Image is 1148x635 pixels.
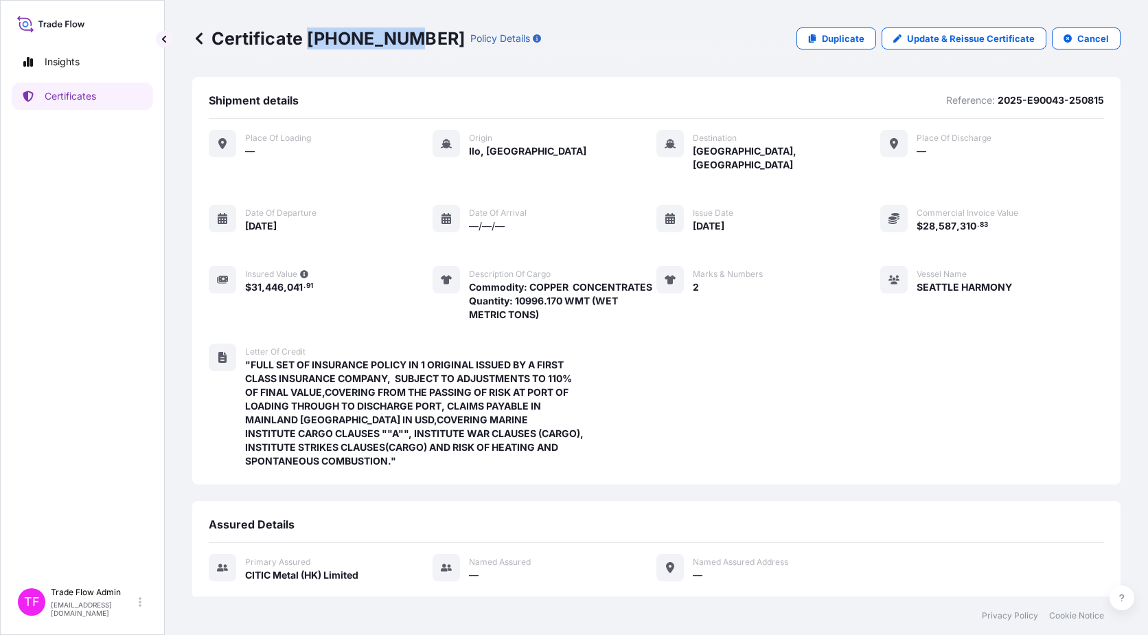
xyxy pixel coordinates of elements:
p: [EMAIL_ADDRESS][DOMAIN_NAME] [51,601,136,617]
span: Place of discharge [917,133,991,144]
span: Commercial Invoice Value [917,208,1018,219]
span: Letter of Credit [245,346,306,357]
span: "FULL SET OF INSURANCE POLICY IN 1 ORIGINAL ISSUED BY A FIRST CLASS INSURANCE COMPANY, SUBJECT TO... [245,358,584,468]
span: 446 [265,282,284,292]
p: Update & Reissue Certificate [907,32,1035,45]
span: Commodity: COPPER CONCENTRATES Quantity: 10996.170 WMT (WET METRIC TONS) [469,280,656,322]
span: Origin [469,133,492,144]
span: . [977,223,979,227]
span: Primary assured [245,557,310,568]
span: Destination [693,133,737,144]
span: —/—/— [469,219,505,233]
span: Marks & Numbers [693,269,763,280]
p: Insights [45,55,80,69]
button: Cancel [1052,27,1121,49]
span: [DATE] [693,219,724,233]
a: Update & Reissue Certificate [882,27,1046,49]
a: Insights [12,48,153,76]
span: Shipment details [209,93,299,107]
a: Certificates [12,82,153,110]
span: 587 [939,221,956,231]
span: TF [24,595,40,609]
span: — [917,144,926,158]
span: Vessel Name [917,269,967,280]
p: Trade Flow Admin [51,587,136,598]
p: Policy Details [470,32,530,45]
span: — [245,144,255,158]
a: Cookie Notice [1049,610,1104,621]
p: Duplicate [822,32,864,45]
span: . [303,284,306,289]
span: 041 [287,282,303,292]
span: Date of departure [245,208,317,219]
p: 2025-E90043-250815 [998,93,1104,107]
p: Certificate [PHONE_NUMBER] [192,27,465,49]
span: CITIC Metal (HK) Limited [245,568,358,582]
span: [DATE] [245,219,277,233]
span: 28 [923,221,935,231]
span: , [956,221,960,231]
span: — [469,568,479,582]
span: 310 [960,221,976,231]
span: Ilo, [GEOGRAPHIC_DATA] [469,144,586,158]
span: 2 [693,280,699,294]
a: Duplicate [796,27,876,49]
span: 83 [980,223,988,227]
p: Cancel [1077,32,1109,45]
span: 91 [306,284,313,289]
span: Insured Value [245,269,297,280]
span: $ [917,221,923,231]
span: [GEOGRAPHIC_DATA], [GEOGRAPHIC_DATA] [693,144,880,172]
span: , [284,282,287,292]
span: 31 [251,282,262,292]
span: Named Assured [469,557,531,568]
span: — [693,568,702,582]
span: Assured Details [209,517,295,531]
span: Named Assured Address [693,557,788,568]
span: SEATTLE HARMONY [917,280,1012,294]
p: Reference: [946,93,995,107]
span: , [262,282,265,292]
span: Place of Loading [245,133,311,144]
a: Privacy Policy [982,610,1038,621]
span: $ [245,282,251,292]
span: Description of cargo [469,269,551,280]
p: Certificates [45,89,96,103]
span: , [935,221,939,231]
span: Issue Date [693,208,733,219]
span: Date of arrival [469,208,527,219]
